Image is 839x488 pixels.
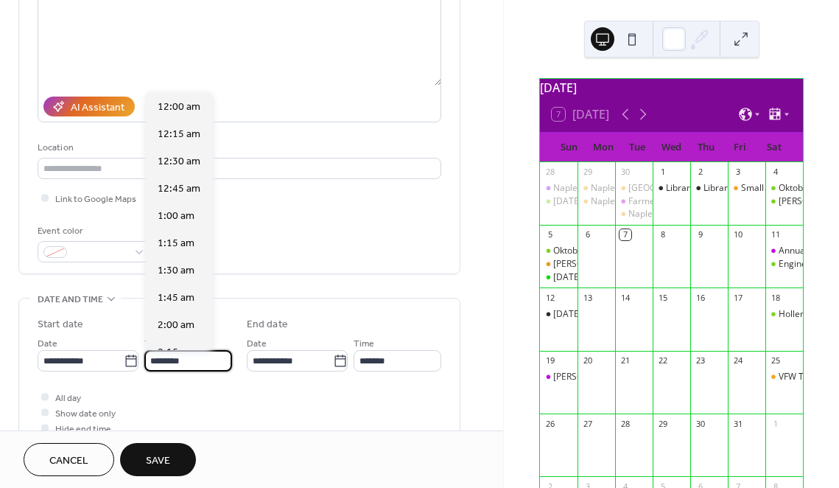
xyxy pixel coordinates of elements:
div: 18 [770,292,781,303]
div: Engine 14 Brewery - Oktoberfest [765,258,803,271]
div: 25 [770,355,781,366]
div: 2 [695,167,706,178]
div: 23 [695,355,706,366]
div: 10 [732,229,743,240]
div: Library - Community Garden Day [653,182,690,195]
div: 1 [657,167,668,178]
div: 22 [657,355,668,366]
div: 26 [544,418,555,429]
div: [DATE] Social Happy Hr w/ Cap [PERSON_NAME] [553,271,751,284]
div: 5 [544,229,555,240]
div: Naples Library - Community Discussion w/ Office or aging [615,182,653,195]
span: Link to Google Maps [55,192,136,207]
div: End date [247,317,288,332]
div: Hunt Hollow Annual Fun Run & Colorfest [540,371,578,383]
div: 21 [619,355,631,366]
span: Time [144,336,165,352]
div: Naples Library - Tech Help [615,208,653,220]
div: Hollerhorn - Halloween w/ Dirty Blanket [765,308,803,321]
div: Naples Library - Tech Help [628,208,737,220]
button: AI Assistant [43,97,135,116]
div: Farmers Market [628,195,695,208]
div: 27 [582,418,593,429]
div: [PERSON_NAME] Hollow Annual Fun Run & Colorfest [553,371,767,383]
div: 7 [619,229,631,240]
div: Location [38,140,438,156]
div: 24 [732,355,743,366]
div: Library - Gentle Yoga [690,182,728,195]
div: Start date [38,317,83,332]
div: Naples Library - Chair Yoga [578,182,615,195]
div: [DATE] Social Happy Hour w/ [PERSON_NAME] [553,308,743,321]
span: 1:45 am [158,290,194,306]
div: 14 [619,292,631,303]
span: 12:00 am [158,100,200,115]
div: 15 [657,292,668,303]
div: Sunday Social Happy Hour w/ Benny Bleu [540,308,578,321]
div: Mon [586,133,620,162]
div: 1 [770,418,781,429]
div: 19 [544,355,555,366]
div: Oktoberfest at Brews and Brats [540,245,578,257]
div: Sunday Social Happy Hr w/ Cammy Enaharo [540,195,578,208]
div: 28 [619,418,631,429]
div: Event color [38,223,148,239]
div: Naples Library - Chair Yoga [591,182,703,195]
div: 8 [657,229,668,240]
div: 4 [770,167,781,178]
div: 17 [732,292,743,303]
div: Naples Library - Stroke Prevention Presentation [591,195,785,208]
div: 20 [582,355,593,366]
div: Wed [655,133,689,162]
span: Date [38,336,57,352]
div: Sun [552,133,586,162]
div: Farmers Market [615,195,653,208]
div: Library - Community Garden Day [666,182,801,195]
div: Tue [620,133,654,162]
div: [DATE] Social Happy Hr w/ [PERSON_NAME] [553,195,733,208]
div: Valerie June at Hollerhorn Distilling [765,195,803,208]
span: 1:15 am [158,236,194,251]
div: Small Business Basics - Start Up [728,182,765,195]
div: 30 [619,167,631,178]
div: 11 [770,229,781,240]
span: 1:30 am [158,263,194,279]
div: Thu [689,133,723,162]
span: Date [247,336,267,352]
div: [DATE] [540,79,803,97]
span: Save [146,453,170,469]
button: Cancel [24,443,114,476]
span: 12:15 am [158,127,200,142]
div: Naples Grape Festival [553,182,643,195]
span: 2:15 am [158,345,194,360]
span: Hide end time [55,422,111,437]
div: Oktoberfest at Brews and Brats [765,182,803,195]
span: Date and time [38,292,103,307]
span: Cancel [49,453,88,469]
span: 12:45 am [158,181,200,197]
div: 12 [544,292,555,303]
span: All day [55,391,81,406]
div: Library - Gentle Yoga [703,182,790,195]
div: AI Assistant [71,100,124,116]
span: 2:00 am [158,318,194,333]
div: Naples Library - Stroke Prevention Presentation [578,195,615,208]
div: 13 [582,292,593,303]
div: Sat [757,133,791,162]
span: 12:30 am [158,154,200,170]
div: Naples Grape Festival [540,182,578,195]
button: Save [120,443,196,476]
div: 28 [544,167,555,178]
span: Show date only [55,406,116,422]
div: VFW Trunk or Treat [765,371,803,383]
div: Fri [723,133,756,162]
div: 29 [657,418,668,429]
div: 29 [582,167,593,178]
span: Time [354,336,374,352]
div: Hunt Hollow 5K [540,258,578,271]
div: 3 [732,167,743,178]
div: 31 [732,418,743,429]
div: [PERSON_NAME] Hollow 5K [553,258,665,271]
div: Oktoberfest at [GEOGRAPHIC_DATA] and Brats [553,245,745,257]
